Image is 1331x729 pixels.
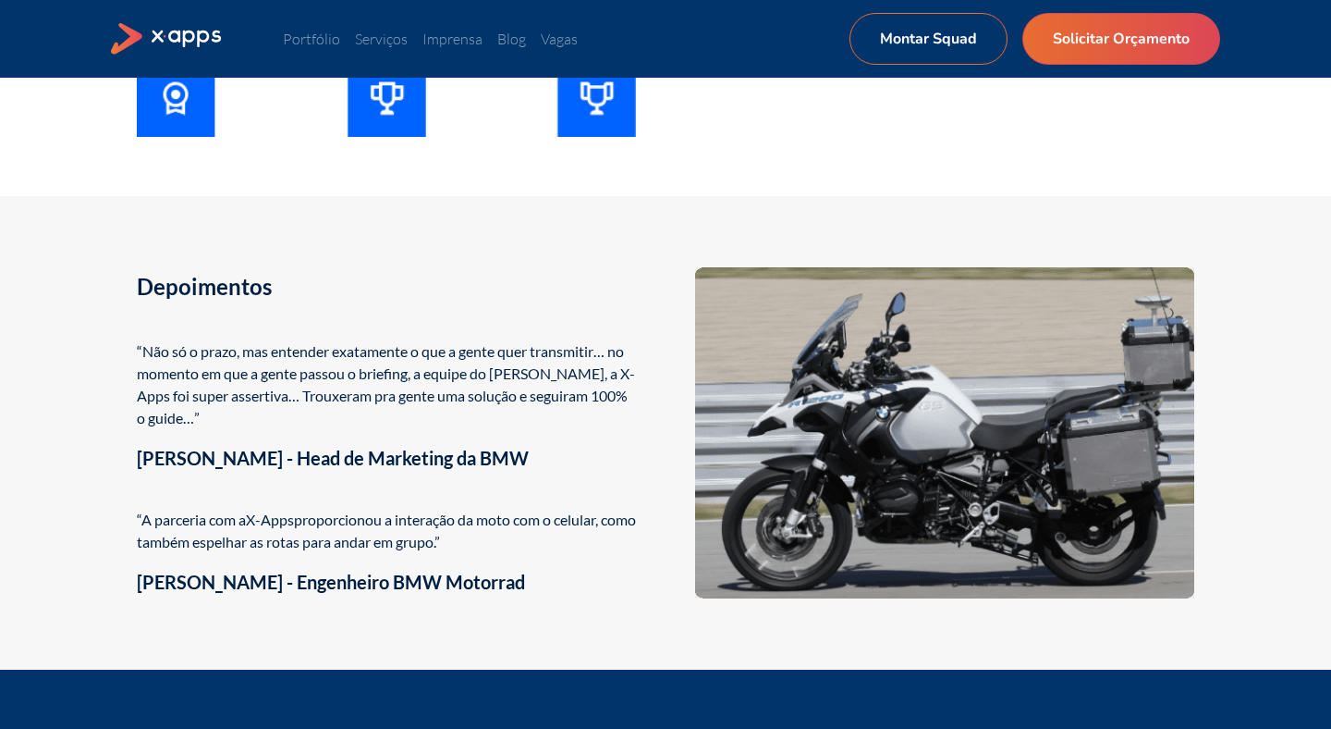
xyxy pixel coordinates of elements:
p: “A parceria com a proporcionou a interação da moto com o celular, como também espelhar as rotas p... [137,509,636,553]
a: Solicitar Orçamento [1022,13,1220,65]
a: Portfólio [283,30,340,48]
a: Blog [497,30,526,48]
h3: [PERSON_NAME] - Head de Marketing da BMW [137,444,636,472]
h2: Depoimentos [137,270,636,303]
a: Imprensa [422,30,482,48]
img: Moto da BMW parada em pista [695,267,1194,599]
a: Serviços [355,30,408,48]
div: “Não só o prazo, mas entender exatamente o que a gente quer transmitir… no momento em que a gente... [137,255,636,611]
a: Montar Squad [849,13,1007,65]
a: Vagas [541,30,578,48]
h3: [PERSON_NAME] - Engenheiro BMW Motorrad [137,568,636,596]
a: X-Apps [246,511,294,528]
